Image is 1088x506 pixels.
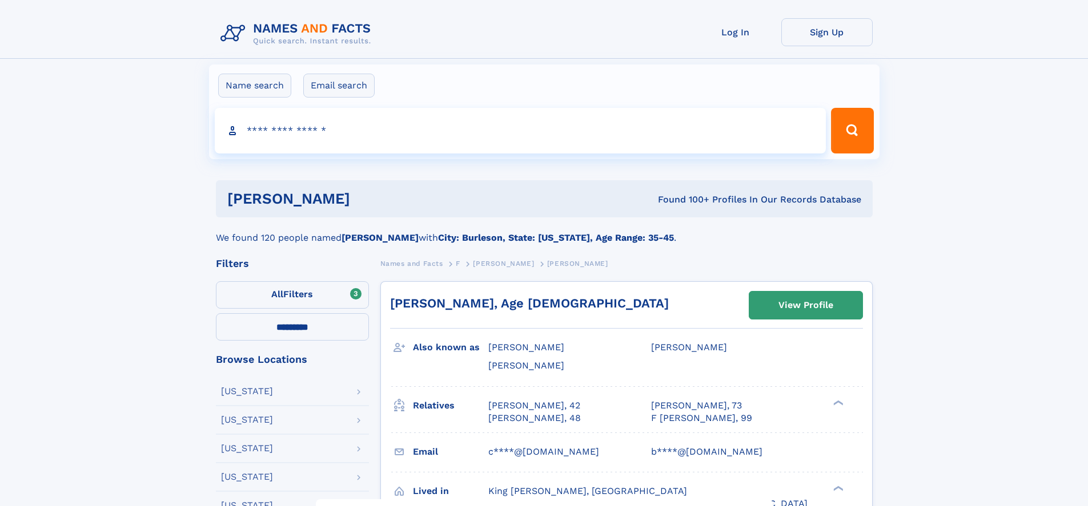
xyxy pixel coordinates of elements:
h1: [PERSON_NAME] [227,192,504,206]
b: City: Burleson, State: [US_STATE], Age Range: 35-45 [438,232,674,243]
a: [PERSON_NAME], 48 [488,412,581,424]
div: Browse Locations [216,354,369,365]
input: search input [215,108,826,153]
label: Filters [216,281,369,309]
div: ❯ [830,399,844,406]
button: Search Button [831,108,873,153]
span: All [271,289,283,299]
div: View Profile [778,292,833,318]
a: [PERSON_NAME], 42 [488,399,580,412]
div: Found 100+ Profiles In Our Records Database [504,193,861,206]
span: [PERSON_NAME] [488,342,564,353]
a: Sign Up [781,18,873,46]
div: Filters [216,258,369,269]
a: Log In [690,18,781,46]
div: We found 120 people named with . [216,217,873,245]
h3: Also known as [413,338,488,357]
span: King [PERSON_NAME], [GEOGRAPHIC_DATA] [488,485,687,496]
label: Name search [218,74,291,98]
span: F [456,260,460,268]
a: [PERSON_NAME] [473,256,534,270]
h3: Lived in [413,481,488,501]
span: [PERSON_NAME] [473,260,534,268]
a: F [456,256,460,270]
a: [PERSON_NAME], 73 [651,399,742,412]
div: ❯ [830,484,844,492]
div: [US_STATE] [221,415,273,424]
div: [US_STATE] [221,387,273,396]
a: [PERSON_NAME], Age [DEMOGRAPHIC_DATA] [390,296,669,310]
img: Logo Names and Facts [216,18,380,49]
span: [PERSON_NAME] [651,342,727,353]
div: [US_STATE] [221,472,273,481]
b: [PERSON_NAME] [342,232,419,243]
span: [PERSON_NAME] [488,360,564,371]
h3: Email [413,442,488,462]
a: View Profile [749,292,862,319]
div: [US_STATE] [221,444,273,453]
label: Email search [303,74,375,98]
a: Names and Facts [380,256,443,270]
span: [PERSON_NAME] [547,260,608,268]
a: F [PERSON_NAME], 99 [651,412,752,424]
h3: Relatives [413,396,488,415]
